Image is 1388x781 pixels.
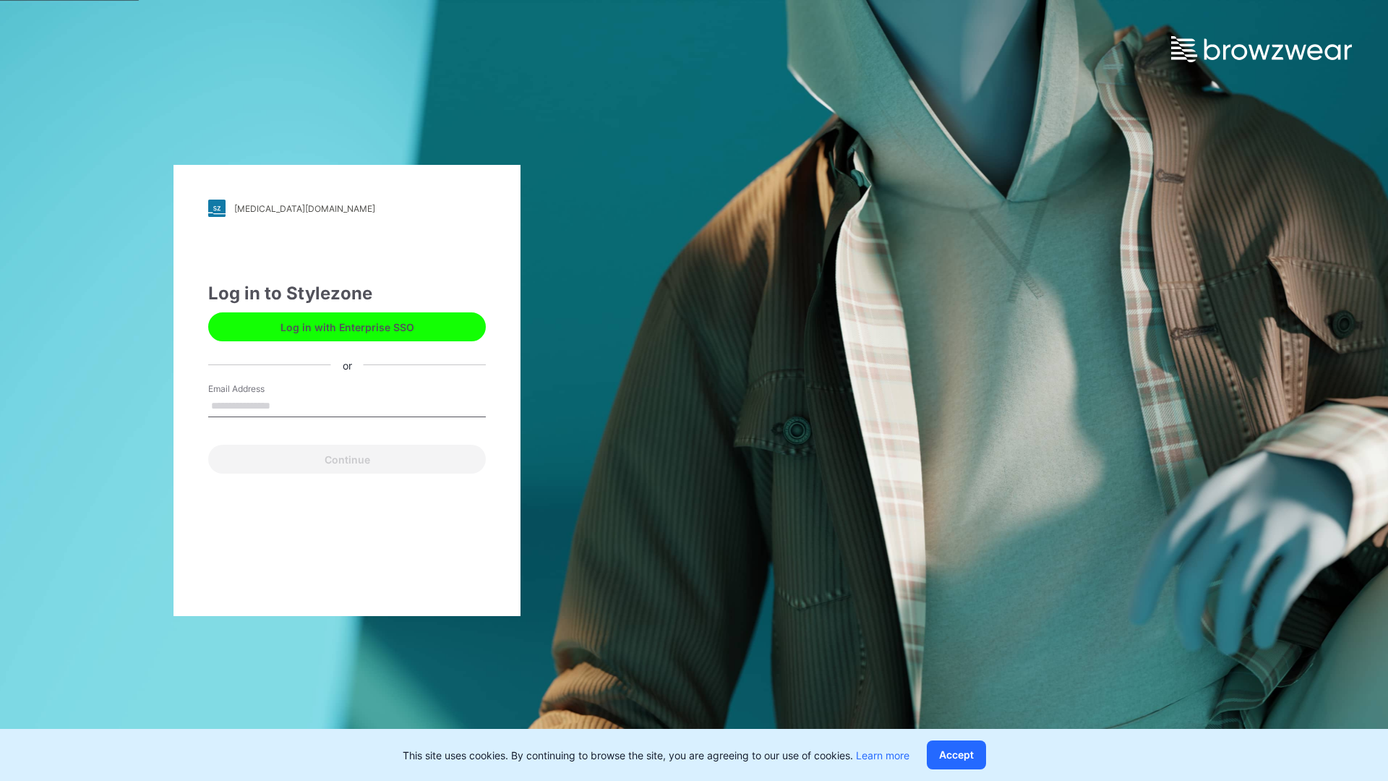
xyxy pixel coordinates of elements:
[208,200,486,217] a: [MEDICAL_DATA][DOMAIN_NAME]
[331,357,364,372] div: or
[208,312,486,341] button: Log in with Enterprise SSO
[208,281,486,307] div: Log in to Stylezone
[403,748,909,763] p: This site uses cookies. By continuing to browse the site, you are agreeing to our use of cookies.
[856,749,909,761] a: Learn more
[1171,36,1352,62] img: browzwear-logo.e42bd6dac1945053ebaf764b6aa21510.svg
[234,203,375,214] div: [MEDICAL_DATA][DOMAIN_NAME]
[927,741,986,769] button: Accept
[208,200,226,217] img: stylezone-logo.562084cfcfab977791bfbf7441f1a819.svg
[208,383,309,396] label: Email Address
